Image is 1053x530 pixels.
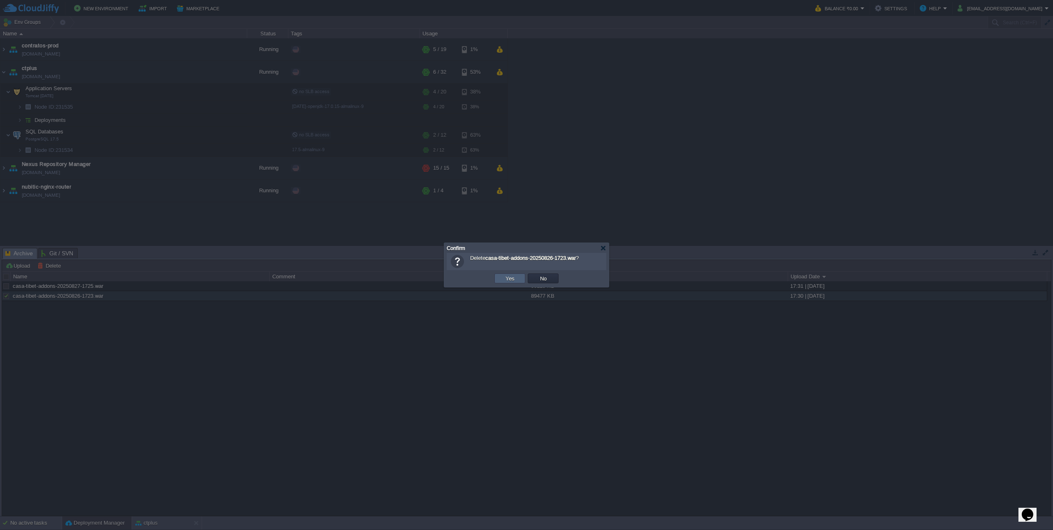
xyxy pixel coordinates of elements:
[538,275,549,282] button: No
[485,255,576,261] b: casa-tibet-addons-20250826-1723.war
[1018,497,1045,522] iframe: chat widget
[447,245,465,251] span: Confirm
[470,255,579,261] span: Delete ?
[503,275,517,282] button: Yes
